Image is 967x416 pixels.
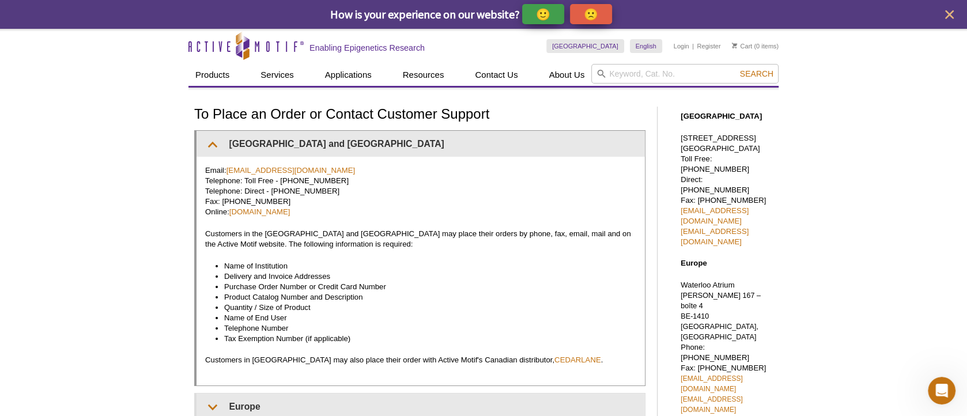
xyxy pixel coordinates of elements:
a: Products [188,64,236,86]
a: [EMAIL_ADDRESS][DOMAIN_NAME] [681,227,749,246]
a: [GEOGRAPHIC_DATA] [546,39,624,53]
span: How is your experience on our website? [330,7,520,21]
li: | [692,39,694,53]
a: Resources [396,64,451,86]
p: Customers in [GEOGRAPHIC_DATA] may also place their order with Active Motif's Canadian distributo... [205,355,636,365]
a: Applications [318,64,379,86]
span: [PERSON_NAME] 167 – boîte 4 BE-1410 [GEOGRAPHIC_DATA], [GEOGRAPHIC_DATA] [681,292,761,341]
a: CEDARLANE [554,356,601,364]
strong: [GEOGRAPHIC_DATA] [681,112,762,120]
p: [STREET_ADDRESS] [GEOGRAPHIC_DATA] Toll Free: [PHONE_NUMBER] Direct: [PHONE_NUMBER] Fax: [PHONE_N... [681,133,773,247]
a: [DOMAIN_NAME] [229,207,290,216]
iframe: Intercom live chat [928,377,955,404]
p: 🙁 [584,7,598,21]
li: Name of End User [224,313,625,323]
span: Search [740,69,773,78]
p: Customers in the [GEOGRAPHIC_DATA] and [GEOGRAPHIC_DATA] may place their orders by phone, fax, em... [205,229,636,249]
li: Purchase Order Number or Credit Card Number [224,282,625,292]
li: Telephone Number [224,323,625,334]
h1: To Place an Order or Contact Customer Support [194,107,645,123]
a: Cart [732,42,752,50]
h2: Enabling Epigenetics Research [309,43,425,53]
a: Register [697,42,720,50]
strong: Europe [681,259,707,267]
summary: [GEOGRAPHIC_DATA] and [GEOGRAPHIC_DATA] [197,131,645,157]
a: Contact Us [468,64,524,86]
li: Name of Institution [224,261,625,271]
button: Search [736,69,777,79]
li: (0 items) [732,39,779,53]
p: Email: Telephone: Toll Free - [PHONE_NUMBER] Telephone: Direct - [PHONE_NUMBER] Fax: [PHONE_NUMBE... [205,165,636,217]
li: Delivery and Invoice Addresses [224,271,625,282]
a: About Us [542,64,592,86]
a: Login [674,42,689,50]
a: [EMAIL_ADDRESS][DOMAIN_NAME] [226,166,356,175]
li: Quantity / Size of Product [224,302,625,313]
a: Services [254,64,301,86]
a: [EMAIL_ADDRESS][DOMAIN_NAME] [681,206,749,225]
img: Your Cart [732,43,737,48]
a: [EMAIL_ADDRESS][DOMAIN_NAME] [681,395,742,414]
a: English [630,39,662,53]
li: Tax Exemption Number (if applicable) [224,334,625,344]
p: 🙂 [536,7,550,21]
input: Keyword, Cat. No. [591,64,779,84]
a: [EMAIL_ADDRESS][DOMAIN_NAME] [681,375,742,393]
li: Product Catalog Number and Description [224,292,625,302]
button: close [942,7,957,22]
